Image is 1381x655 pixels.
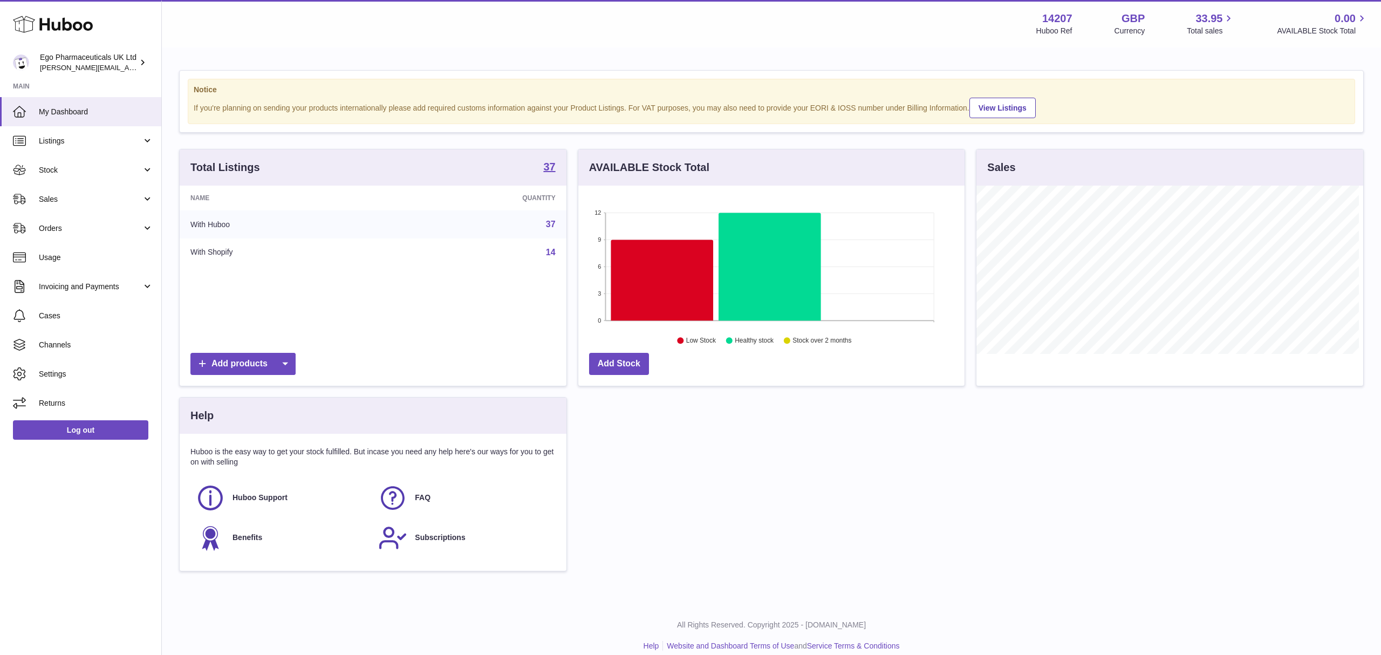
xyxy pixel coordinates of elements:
[39,369,153,379] span: Settings
[1122,11,1145,26] strong: GBP
[1335,11,1356,26] span: 0.00
[1195,11,1222,26] span: 33.95
[194,85,1349,95] strong: Notice
[378,483,550,513] a: FAQ
[39,398,153,408] span: Returns
[170,620,1372,630] p: All Rights Reserved. Copyright 2025 - [DOMAIN_NAME]
[190,447,556,467] p: Huboo is the easy way to get your stock fulfilled. But incase you need any help here's our ways f...
[39,194,142,204] span: Sales
[807,642,900,650] a: Service Terms & Conditions
[735,337,774,345] text: Healthy stock
[415,493,430,503] span: FAQ
[589,353,649,375] a: Add Stock
[180,210,388,238] td: With Huboo
[1187,11,1235,36] a: 33.95 Total sales
[190,160,260,175] h3: Total Listings
[233,533,262,543] span: Benefits
[39,253,153,263] span: Usage
[792,337,851,345] text: Stock over 2 months
[1187,26,1235,36] span: Total sales
[39,165,142,175] span: Stock
[190,408,214,423] h3: Help
[180,238,388,267] td: With Shopify
[388,186,566,210] th: Quantity
[598,317,601,324] text: 0
[13,420,148,440] a: Log out
[39,107,153,117] span: My Dashboard
[663,641,899,651] li: and
[39,136,142,146] span: Listings
[667,642,794,650] a: Website and Dashboard Terms of Use
[1277,26,1368,36] span: AVAILABLE Stock Total
[39,311,153,321] span: Cases
[39,340,153,350] span: Channels
[1036,26,1072,36] div: Huboo Ref
[40,52,137,73] div: Ego Pharmaceuticals UK Ltd
[40,63,274,72] span: [PERSON_NAME][EMAIL_ADDRESS][PERSON_NAME][DOMAIN_NAME]
[1115,26,1145,36] div: Currency
[1042,11,1072,26] strong: 14207
[196,483,367,513] a: Huboo Support
[644,642,659,650] a: Help
[378,523,550,552] a: Subscriptions
[180,186,388,210] th: Name
[686,337,716,345] text: Low Stock
[546,248,556,257] a: 14
[598,236,601,243] text: 9
[13,54,29,71] img: Tihomir.simeonov@egopharm.com
[589,160,709,175] h3: AVAILABLE Stock Total
[969,98,1036,118] a: View Listings
[598,290,601,297] text: 3
[415,533,465,543] span: Subscriptions
[39,223,142,234] span: Orders
[1277,11,1368,36] a: 0.00 AVAILABLE Stock Total
[543,161,555,172] strong: 37
[233,493,288,503] span: Huboo Support
[598,263,601,270] text: 6
[39,282,142,292] span: Invoicing and Payments
[543,161,555,174] a: 37
[190,353,296,375] a: Add products
[987,160,1015,175] h3: Sales
[194,96,1349,118] div: If you're planning on sending your products internationally please add required customs informati...
[196,523,367,552] a: Benefits
[546,220,556,229] a: 37
[594,209,601,216] text: 12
